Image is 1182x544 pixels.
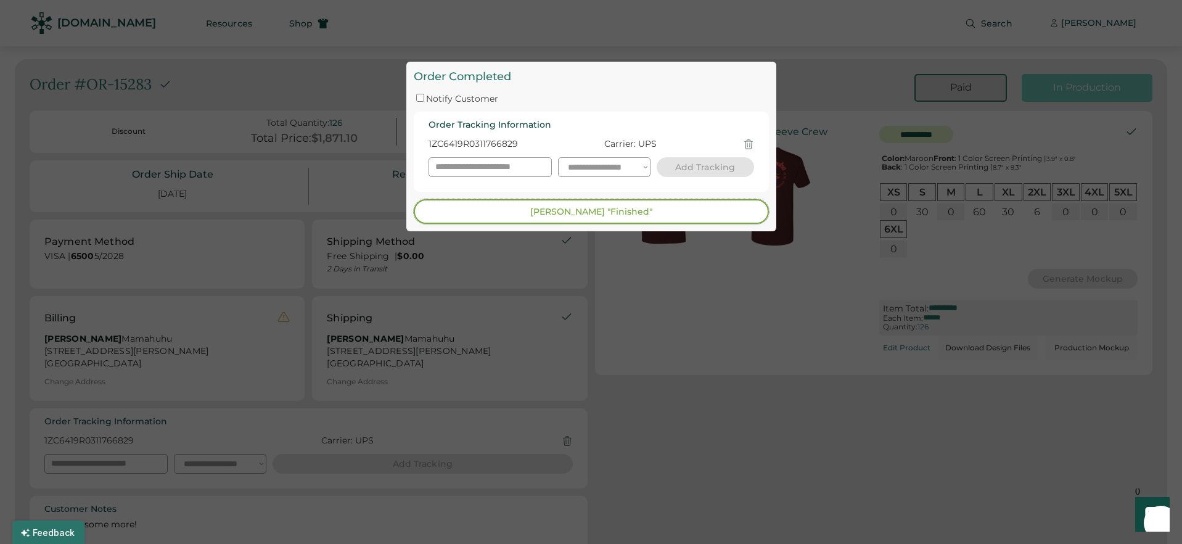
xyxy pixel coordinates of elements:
[657,157,754,177] button: Add Tracking
[414,69,769,84] div: Order Completed
[429,138,518,150] div: 1ZC6419R0311766829
[429,119,551,131] div: Order Tracking Information
[1123,488,1176,542] iframe: Front Chat
[414,199,769,224] button: [PERSON_NAME] "Finished"
[604,138,657,150] div: Carrier: UPS
[426,93,498,104] label: Notify Customer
